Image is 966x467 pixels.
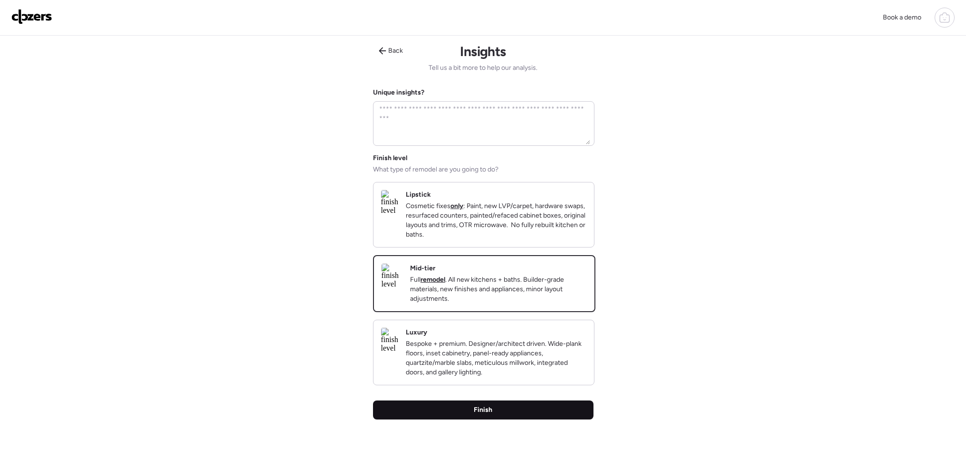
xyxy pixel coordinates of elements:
[373,165,498,174] span: What type of remodel are you going to do?
[406,201,586,239] p: Cosmetic fixes : Paint, new LVP/carpet, hardware swaps, resurfaced counters, painted/refaced cabi...
[373,153,407,163] span: Finish level
[460,43,506,59] h1: Insights
[373,88,424,96] label: Unique insights?
[474,405,492,415] span: Finish
[406,339,586,377] p: Bespoke + premium. Designer/architect driven. Wide-plank floors, inset cabinetry, panel-ready app...
[421,276,445,284] strong: remodel
[406,190,431,200] h2: Lipstick
[429,63,537,73] span: Tell us a bit more to help our analysis.
[406,328,427,337] h2: Luxury
[11,9,52,24] img: Logo
[410,275,587,304] p: Full . All new kitchens + baths. Builder-grade materials, new finishes and appliances, minor layo...
[388,46,403,56] span: Back
[381,328,398,353] img: finish level
[450,202,463,210] strong: only
[410,264,435,273] h2: Mid-tier
[883,13,921,21] span: Book a demo
[382,264,402,288] img: finish level
[381,190,398,215] img: finish level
